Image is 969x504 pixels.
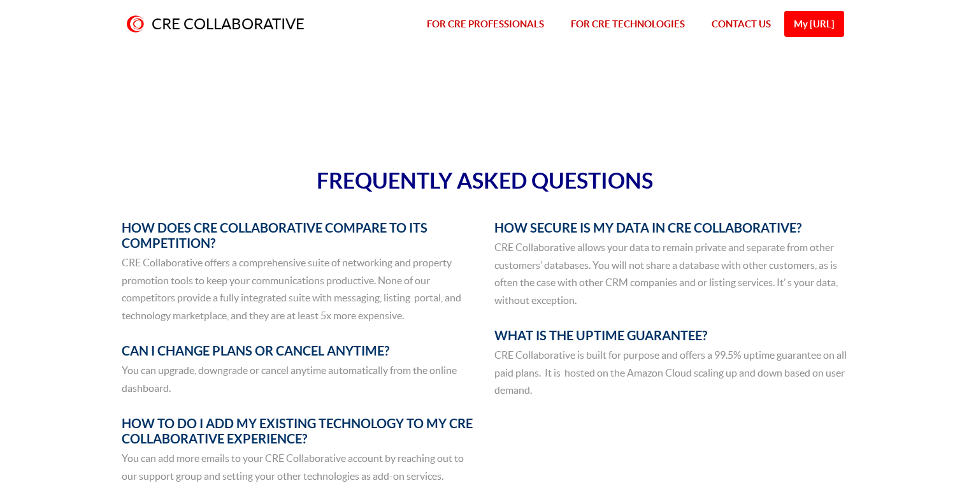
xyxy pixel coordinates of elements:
span: HOW DOES CRE COLLABORATIVE COMPARE TO ITS COMPETITION? [122,220,427,250]
p: CRE Collaborative allows your data to remain private and separate from other customers’ databases... [494,239,848,309]
a: My [URL] [784,11,844,37]
span: HOW TO DO I ADD MY EXISTING TECHNOLOGY TO MY CRE COLLABORATIVE EXPERIENCE? [122,416,473,446]
span: CAN I CHANGE PLANS OR CANCEL ANYTIME? [122,343,389,358]
span: HOW SECURE IS MY DATA IN CRE COLLABORATIVE? [494,220,801,235]
div: Protected by Grammarly [843,375,845,394]
p: CRE Collaborative offers a comprehensive suite of networking and property promotion tools to keep... [122,254,475,324]
span: WHAT IS THE UPTIME GUARANTEE? [494,328,707,343]
p: You can add more emails to your CRE Collaborative account by reaching out to our support group an... [122,450,475,485]
p: CRE Collaborative is built for purpose and offers a 99.5% uptime guarantee on all paid plans. It ... [494,347,848,400]
p: You can upgrade, downgrade or cancel anytime automatically from the online dashboard. [122,362,475,397]
span: FREQUENTLY ASKED QUESTIONS [317,168,653,193]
